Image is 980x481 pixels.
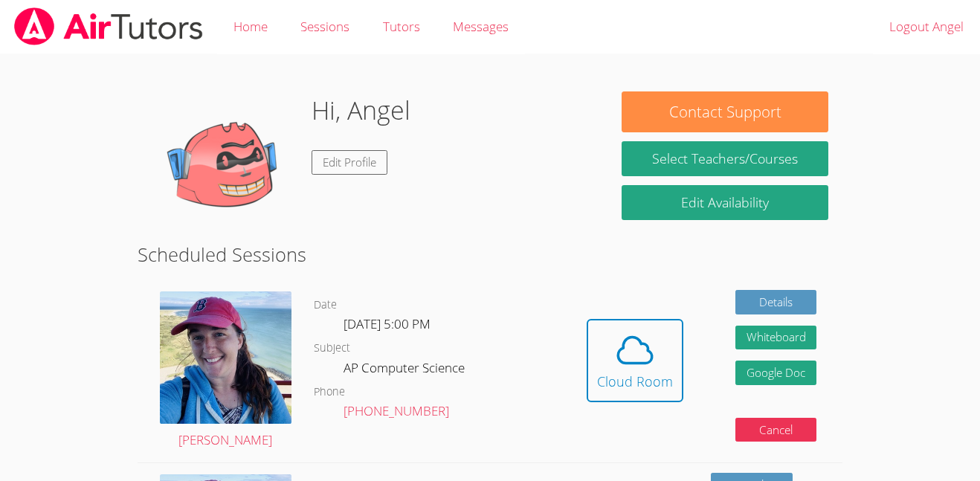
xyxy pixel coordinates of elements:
dt: Phone [314,383,345,401]
span: [DATE] 5:00 PM [344,315,431,332]
span: Messages [453,18,509,35]
h2: Scheduled Sessions [138,240,843,268]
img: airtutors_banner-c4298cdbf04f3fff15de1276eac7730deb9818008684d7c2e4769d2f7ddbe033.png [13,7,204,45]
a: [PHONE_NUMBER] [344,402,449,419]
img: default.png [151,91,300,240]
a: Google Doc [735,361,817,385]
button: Contact Support [622,91,828,132]
div: Cloud Room [597,371,673,392]
a: Select Teachers/Courses [622,141,828,176]
button: Cancel [735,418,817,442]
a: [PERSON_NAME] [160,291,291,451]
button: Cloud Room [587,319,683,402]
button: Whiteboard [735,326,817,350]
a: Details [735,290,817,314]
img: avatar.png [160,291,291,423]
dt: Subject [314,339,350,358]
a: Edit Availability [622,185,828,220]
a: Edit Profile [312,150,387,175]
dt: Date [314,296,337,314]
h1: Hi, Angel [312,91,410,129]
dd: AP Computer Science [344,358,468,383]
